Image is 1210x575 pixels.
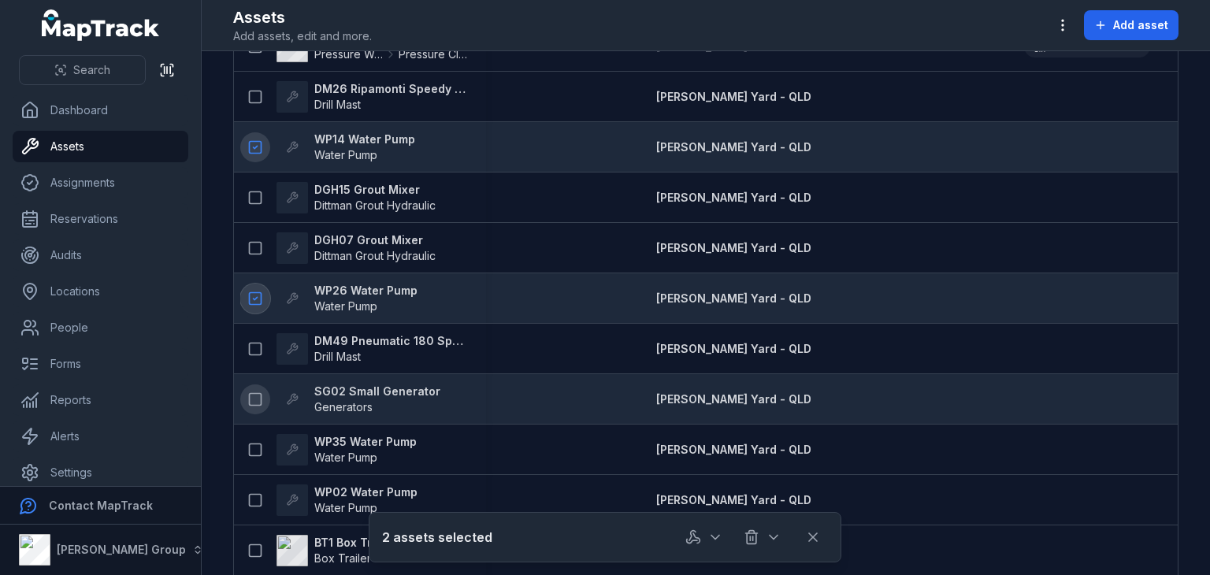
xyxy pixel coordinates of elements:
[277,283,418,314] a: WP26 Water PumpWater Pump
[314,299,377,313] span: Water Pump
[314,400,373,414] span: Generators
[277,81,467,113] a: DM26 Ripamonti Speedy 180 AIRDrill Mast
[314,551,371,565] span: Box Trailer
[656,443,811,456] span: [PERSON_NAME] Yard - QLD
[656,342,811,355] span: [PERSON_NAME] Yard - QLD
[314,283,418,299] strong: WP26 Water Pump
[314,434,417,450] strong: WP35 Water Pump
[656,140,811,154] span: [PERSON_NAME] Yard - QLD
[13,167,188,198] a: Assignments
[13,384,188,416] a: Reports
[656,139,811,155] a: [PERSON_NAME] Yard - QLD
[314,249,436,262] span: Dittman Grout Hydraulic
[277,333,467,365] a: DM49 Pneumatic 180 Speedy MastDrill Mast
[19,55,146,85] button: Search
[1084,10,1178,40] button: Add asset
[277,232,436,264] a: DGH07 Grout MixerDittman Grout Hydraulic
[314,501,377,514] span: Water Pump
[1113,17,1168,33] span: Add asset
[656,442,811,458] a: [PERSON_NAME] Yard - QLD
[314,384,440,399] strong: SG02 Small Generator
[656,241,811,254] span: [PERSON_NAME] Yard - QLD
[13,131,188,162] a: Assets
[656,190,811,206] a: [PERSON_NAME] Yard - QLD
[42,9,160,41] a: MapTrack
[656,240,811,256] a: [PERSON_NAME] Yard - QLD
[656,391,811,407] a: [PERSON_NAME] Yard - QLD
[13,239,188,271] a: Audits
[13,348,188,380] a: Forms
[233,28,372,44] span: Add assets, edit and more.
[656,191,811,204] span: [PERSON_NAME] Yard - QLD
[314,46,383,62] span: Pressure Washers
[314,451,377,464] span: Water Pump
[49,499,153,512] strong: Contact MapTrack
[314,535,397,551] strong: BT1 Box Trailer
[314,98,361,111] span: Drill Mast
[656,291,811,306] a: [PERSON_NAME] Yard - QLD
[314,333,467,349] strong: DM49 Pneumatic 180 Speedy Mast
[73,62,110,78] span: Search
[13,276,188,307] a: Locations
[656,89,811,105] a: [PERSON_NAME] Yard - QLD
[314,350,361,363] span: Drill Mast
[314,81,467,97] strong: DM26 Ripamonti Speedy 180 AIR
[13,421,188,452] a: Alerts
[13,95,188,126] a: Dashboard
[277,182,436,213] a: DGH15 Grout MixerDittman Grout Hydraulic
[656,90,811,103] span: [PERSON_NAME] Yard - QLD
[277,132,415,163] a: WP14 Water PumpWater Pump
[277,384,440,415] a: SG02 Small GeneratorGenerators
[314,484,418,500] strong: WP02 Water Pump
[57,543,186,556] strong: [PERSON_NAME] Group
[233,6,372,28] h2: Assets
[13,203,188,235] a: Reservations
[13,312,188,343] a: People
[13,457,188,488] a: Settings
[399,46,467,62] span: Pressure Cleaner Skid Mounted
[277,434,417,466] a: WP35 Water PumpWater Pump
[656,39,811,53] span: [PERSON_NAME] Yard - QLD
[656,493,811,506] span: [PERSON_NAME] Yard - QLD
[656,291,811,305] span: [PERSON_NAME] Yard - QLD
[314,182,436,198] strong: DGH15 Grout Mixer
[277,535,397,566] a: BT1 Box TrailerBox Trailer
[314,198,436,212] span: Dittman Grout Hydraulic
[656,492,811,508] a: [PERSON_NAME] Yard - QLD
[656,341,811,357] a: [PERSON_NAME] Yard - QLD
[382,528,492,547] strong: 2 assets selected
[277,484,418,516] a: WP02 Water PumpWater Pump
[314,132,415,147] strong: WP14 Water Pump
[656,392,811,406] span: [PERSON_NAME] Yard - QLD
[314,148,377,161] span: Water Pump
[314,232,436,248] strong: DGH07 Grout Mixer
